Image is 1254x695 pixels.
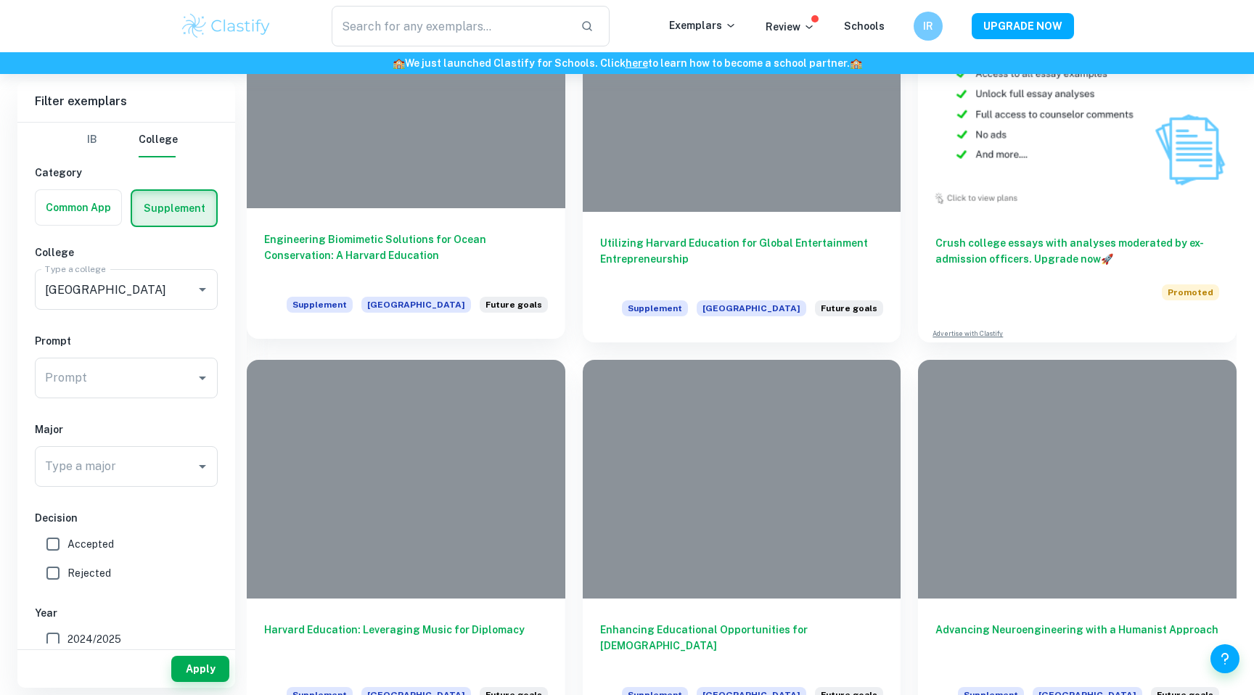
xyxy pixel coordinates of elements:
[75,123,110,157] button: IB
[485,298,542,311] span: Future goals
[35,244,218,260] h6: College
[361,297,471,313] span: [GEOGRAPHIC_DATA]
[600,622,884,670] h6: Enhancing Educational Opportunities for [DEMOGRAPHIC_DATA]
[622,300,688,316] span: Supplement
[393,57,405,69] span: 🏫
[972,13,1074,39] button: UPGRADE NOW
[35,510,218,526] h6: Decision
[35,421,218,437] h6: Major
[67,631,121,647] span: 2024/2025
[17,81,235,122] h6: Filter exemplars
[192,368,213,388] button: Open
[480,297,548,321] div: How do you hope to use your Harvard education in the future?
[914,12,943,41] button: IR
[600,235,884,283] h6: Utilizing Harvard Education for Global Entertainment Entrepreneurship
[132,191,216,226] button: Supplement
[171,656,229,682] button: Apply
[935,622,1219,670] h6: Advancing Neuroengineering with a Humanist Approach
[180,12,272,41] img: Clastify logo
[287,297,353,313] span: Supplement
[67,565,111,581] span: Rejected
[933,329,1003,339] a: Advertise with Clastify
[139,123,178,157] button: College
[1101,253,1113,265] span: 🚀
[850,57,862,69] span: 🏫
[766,19,815,35] p: Review
[264,231,548,279] h6: Engineering Biomimetic Solutions for Ocean Conservation: A Harvard Education
[815,300,883,325] div: How do you hope to use your Harvard education in the future?
[697,300,806,316] span: [GEOGRAPHIC_DATA]
[626,57,648,69] a: here
[67,536,114,552] span: Accepted
[844,20,885,32] a: Schools
[332,6,569,46] input: Search for any exemplars...
[36,190,121,225] button: Common App
[192,279,213,300] button: Open
[45,263,105,275] label: Type a college
[35,165,218,181] h6: Category
[669,17,737,33] p: Exemplars
[264,622,548,670] h6: Harvard Education: Leveraging Music for Diplomacy
[821,302,877,315] span: Future goals
[3,55,1251,71] h6: We just launched Clastify for Schools. Click to learn how to become a school partner.
[935,235,1219,267] h6: Crush college essays with analyses moderated by ex-admission officers. Upgrade now
[1162,284,1219,300] span: Promoted
[192,456,213,477] button: Open
[35,333,218,349] h6: Prompt
[920,18,937,34] h6: IR
[1210,644,1239,673] button: Help and Feedback
[75,123,178,157] div: Filter type choice
[35,605,218,621] h6: Year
